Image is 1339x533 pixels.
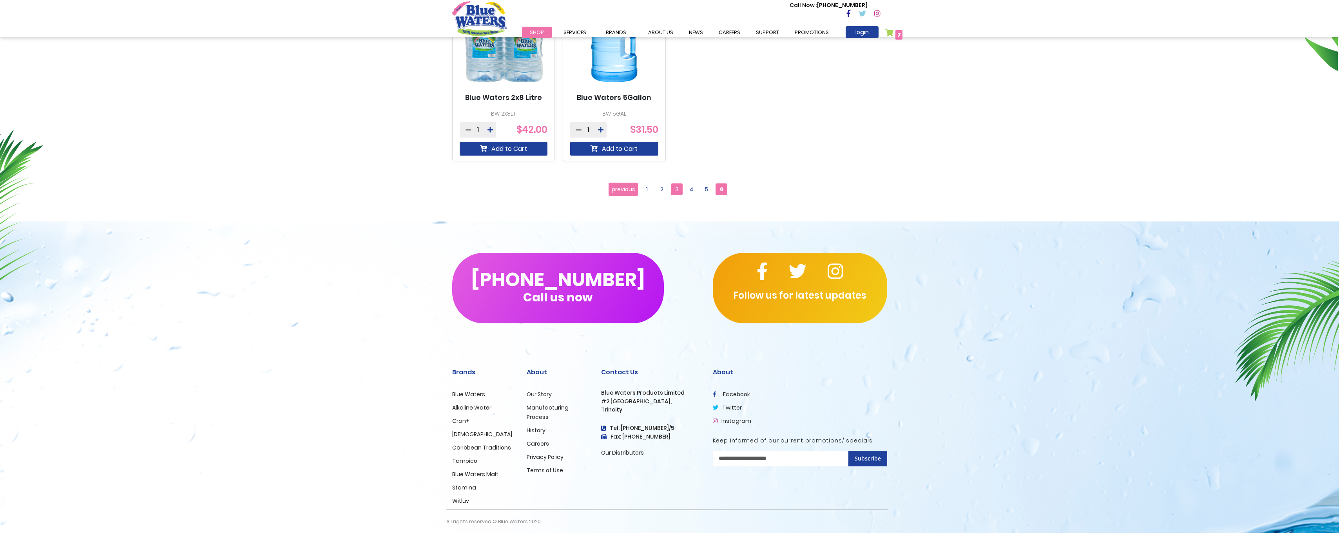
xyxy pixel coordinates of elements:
[601,433,701,440] h3: Fax: [PHONE_NUMBER]
[527,426,545,434] a: History
[452,484,476,491] a: Stamina
[601,406,701,413] h3: Trincity
[527,368,589,376] h2: About
[885,29,903,40] a: 7
[681,27,711,38] a: News
[452,470,498,478] a: Blue Waters Malt
[606,29,626,36] span: Brands
[656,183,668,195] a: 2
[686,183,698,195] a: 4
[564,29,586,36] span: Services
[452,390,485,398] a: Blue Waters
[516,123,547,136] span: $42.00
[855,455,881,462] span: Subscribe
[465,93,542,102] a: Blue Waters 2x8 Litre
[787,27,837,38] a: Promotions
[641,183,653,195] a: 1
[527,453,564,461] a: Privacy Policy
[527,440,549,448] a: Careers
[790,1,817,9] span: Call Now :
[460,110,548,118] p: BW 2x8LT
[452,497,469,505] a: Witluv
[527,466,563,474] a: Terms of Use
[601,398,701,405] h3: #2 [GEOGRAPHIC_DATA],
[452,368,515,376] h2: Brands
[530,29,544,36] span: Shop
[452,444,511,451] a: Caribbean Traditions
[601,425,701,431] h4: Tel: [PHONE_NUMBER]/5
[713,368,887,376] h2: About
[460,142,548,156] button: Add to Cart
[848,451,887,466] button: Subscribe
[748,27,787,38] a: support
[527,404,569,421] a: Manufacturing Process
[601,390,701,396] h3: Blue Waters Products Limited
[713,390,750,398] a: facebook
[713,437,887,444] h5: Keep informed of our current promotions/ specials
[446,510,541,533] p: All rights reserved © Blue Waters 2020
[601,368,701,376] h2: Contact Us
[713,404,742,412] a: twitter
[527,390,552,398] a: Our Story
[570,142,658,156] button: Add to Cart
[452,1,507,36] a: store logo
[452,404,491,412] a: Alkaline Water
[713,417,751,425] a: Instagram
[713,288,887,303] p: Follow us for latest updates
[452,417,469,425] a: Cran+
[716,183,727,195] span: 6
[601,449,644,457] a: Our Distributors
[711,27,748,38] a: careers
[671,183,683,195] a: 3
[846,26,879,38] a: login
[640,27,681,38] a: about us
[701,183,712,195] a: 5
[897,31,901,39] span: 7
[790,1,868,9] p: [PHONE_NUMBER]
[452,430,512,438] a: [DEMOGRAPHIC_DATA]
[523,295,592,299] span: Call us now
[630,123,658,136] span: $31.50
[570,110,658,118] p: BW 5GAL
[452,253,664,323] button: [PHONE_NUMBER]Call us now
[612,183,635,195] span: previous
[577,93,651,102] a: Blue Waters 5Gallon
[452,457,477,465] a: Tampico
[609,183,638,196] a: previous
